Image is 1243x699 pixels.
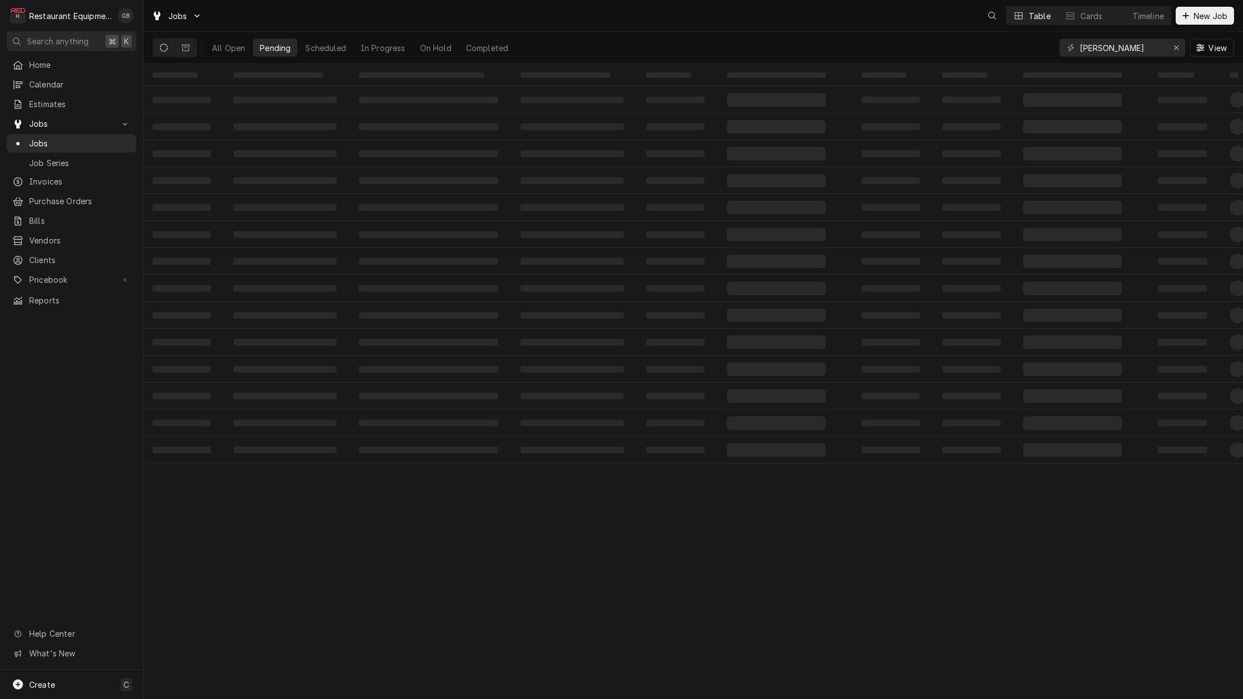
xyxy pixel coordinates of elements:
[260,42,291,54] div: Pending
[153,231,211,238] span: ‌
[7,231,136,250] a: Vendors
[862,177,920,184] span: ‌
[29,59,131,71] span: Home
[359,312,498,319] span: ‌
[233,72,323,78] span: ‌
[29,628,130,640] span: Help Center
[361,42,406,54] div: In Progress
[7,75,136,94] a: Calendar
[646,258,705,265] span: ‌
[862,420,920,426] span: ‌
[1158,420,1207,426] span: ‌
[521,447,624,453] span: ‌
[1023,309,1122,322] span: ‌
[7,644,136,663] a: Go to What's New
[1023,174,1122,187] span: ‌
[942,285,1001,292] span: ‌
[10,8,26,24] div: R
[1158,96,1207,103] span: ‌
[646,150,705,157] span: ‌
[153,96,211,103] span: ‌
[118,8,133,24] div: Gary Beaver's Avatar
[521,72,610,78] span: ‌
[233,366,337,373] span: ‌
[727,228,826,241] span: ‌
[727,147,826,160] span: ‌
[108,35,116,47] span: ⌘
[942,231,1001,238] span: ‌
[942,72,987,78] span: ‌
[1158,447,1207,453] span: ‌
[1023,120,1122,134] span: ‌
[7,172,136,191] a: Invoices
[359,96,498,103] span: ‌
[1023,362,1122,376] span: ‌
[29,10,112,22] div: Restaurant Equipment Diagnostics
[942,339,1001,346] span: ‌
[1080,10,1103,22] div: Cards
[1023,416,1122,430] span: ‌
[233,285,337,292] span: ‌
[942,204,1001,211] span: ‌
[359,72,485,78] span: ‌
[147,7,206,25] a: Go to Jobs
[359,204,498,211] span: ‌
[1029,10,1051,22] div: Table
[153,312,211,319] span: ‌
[727,309,826,322] span: ‌
[29,234,131,246] span: Vendors
[1023,335,1122,349] span: ‌
[1023,282,1122,295] span: ‌
[153,420,211,426] span: ‌
[862,231,920,238] span: ‌
[862,258,920,265] span: ‌
[1023,228,1122,241] span: ‌
[359,393,498,399] span: ‌
[233,177,337,184] span: ‌
[153,285,211,292] span: ‌
[153,339,211,346] span: ‌
[7,134,136,153] a: Jobs
[124,35,129,47] span: K
[862,204,920,211] span: ‌
[29,118,114,130] span: Jobs
[29,195,131,207] span: Purchase Orders
[1158,339,1207,346] span: ‌
[942,312,1001,319] span: ‌
[1158,312,1207,319] span: ‌
[1158,123,1207,130] span: ‌
[646,72,691,78] span: ‌
[7,211,136,230] a: Bills
[1230,72,1239,78] span: ‌
[29,98,131,110] span: Estimates
[727,389,826,403] span: ‌
[168,10,187,22] span: Jobs
[123,679,129,691] span: C
[29,79,131,90] span: Calendar
[1158,366,1207,373] span: ‌
[646,231,705,238] span: ‌
[29,254,131,266] span: Clients
[646,420,705,426] span: ‌
[29,680,55,689] span: Create
[359,339,498,346] span: ‌
[1190,39,1234,57] button: View
[1158,177,1207,184] span: ‌
[1023,443,1122,457] span: ‌
[10,8,26,24] div: Restaurant Equipment Diagnostics's Avatar
[862,150,920,157] span: ‌
[29,157,131,169] span: Job Series
[29,274,114,286] span: Pricebook
[942,420,1001,426] span: ‌
[646,285,705,292] span: ‌
[359,420,498,426] span: ‌
[7,95,136,113] a: Estimates
[942,177,1001,184] span: ‌
[29,647,130,659] span: What's New
[862,366,920,373] span: ‌
[7,154,136,172] a: Job Series
[727,72,826,78] span: ‌
[233,204,337,211] span: ‌
[1158,258,1207,265] span: ‌
[212,42,245,54] div: All Open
